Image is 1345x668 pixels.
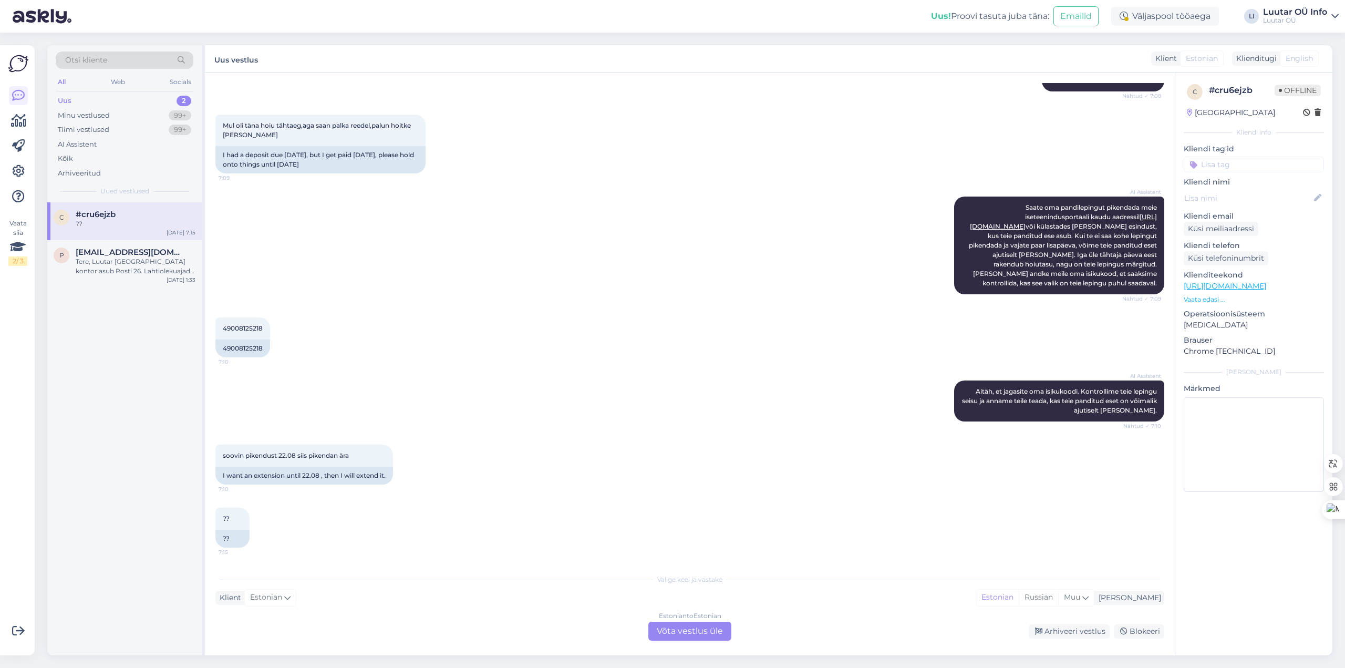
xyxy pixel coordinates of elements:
span: Nähtud ✓ 7:08 [1122,92,1161,100]
div: Estonian to Estonian [659,611,721,621]
p: Operatsioonisüsteem [1184,309,1324,320]
div: I want an extension until 22.08 , then I will extend it. [215,467,393,485]
div: Klient [1151,53,1177,64]
div: 2 [177,96,191,106]
div: Klienditugi [1232,53,1277,64]
div: Klient [215,592,241,603]
span: Nähtud ✓ 7:09 [1122,295,1161,303]
div: Socials [168,75,193,89]
span: 7:15 [219,548,258,556]
div: Tiimi vestlused [58,125,109,135]
div: Arhiveeritud [58,168,101,179]
div: 99+ [169,125,191,135]
button: Emailid [1053,6,1099,26]
span: Estonian [1186,53,1218,64]
span: Offline [1275,85,1321,96]
p: Kliendi email [1184,211,1324,222]
p: [MEDICAL_DATA] [1184,320,1324,331]
div: Russian [1019,590,1058,605]
span: 7:10 [219,485,258,493]
div: Proovi tasuta juba täna: [931,10,1049,23]
div: [DATE] 7:15 [167,229,195,237]
span: AI Assistent [1122,372,1161,380]
span: Otsi kliente [65,55,107,66]
div: Tere, Luutar [GEOGRAPHIC_DATA] kontor asub Posti 26. Lahtiolekuajad on: Esmaspäev-Reede: 09:00-19... [76,257,195,276]
div: Väljaspool tööaega [1111,7,1219,26]
span: pihelgasgenert8@gmail.com [76,248,185,257]
span: English [1286,53,1313,64]
span: Estonian [250,592,282,603]
div: [GEOGRAPHIC_DATA] [1187,107,1275,118]
p: Märkmed [1184,383,1324,394]
b: Uus! [931,11,951,21]
span: 7:09 [219,174,258,182]
span: Mul oli täna hoiu tähtaeg,aga saan palka reedel,palun hoitke [PERSON_NAME] [223,121,412,139]
div: I had a deposit due [DATE], but I get paid [DATE], please hold onto things until [DATE] [215,146,426,173]
div: All [56,75,68,89]
span: AI Assistent [1122,188,1161,196]
div: [PERSON_NAME] [1184,367,1324,377]
div: Võta vestlus üle [648,622,731,641]
span: #cru6ejzb [76,210,116,219]
span: 49008125218 [223,324,263,332]
div: AI Assistent [58,139,97,150]
div: LI [1244,9,1259,24]
p: Chrome [TECHNICAL_ID] [1184,346,1324,357]
p: Kliendi tag'id [1184,143,1324,155]
a: Luutar OÜ InfoLuutar OÜ [1263,8,1339,25]
div: 49008125218 [215,340,270,357]
div: [PERSON_NAME] [1094,592,1161,603]
div: # cru6ejzb [1209,84,1275,97]
div: Vaata siia [8,219,27,266]
div: Luutar OÜ Info [1263,8,1327,16]
a: [URL][DOMAIN_NAME] [1184,281,1266,291]
div: Küsi telefoninumbrit [1184,251,1268,265]
div: Kliendi info [1184,128,1324,137]
span: 7:10 [219,358,258,366]
input: Lisa tag [1184,157,1324,172]
span: c [1193,88,1197,96]
p: Brauser [1184,335,1324,346]
div: Kõik [58,153,73,164]
div: ?? [76,219,195,229]
p: Klienditeekond [1184,270,1324,281]
div: Minu vestlused [58,110,110,121]
div: Valige keel ja vastake [215,575,1164,584]
div: 99+ [169,110,191,121]
div: Web [109,75,127,89]
p: Kliendi telefon [1184,240,1324,251]
div: Küsi meiliaadressi [1184,222,1258,236]
div: [DATE] 1:33 [167,276,195,284]
img: Askly Logo [8,54,28,74]
div: ?? [215,530,250,548]
span: c [59,213,64,221]
p: Vaata edasi ... [1184,295,1324,304]
span: Saate oma pandilepingut pikendada meie iseteenindusportaali kaudu aadressil või külastades [PERSO... [969,203,1158,287]
div: Luutar OÜ [1263,16,1327,25]
span: ?? [223,515,230,522]
span: Aitäh, et jagasite oma isikukoodi. Kontrollime teie lepingu seisu ja anname teile teada, kas teie... [962,387,1158,414]
div: Arhiveeri vestlus [1029,624,1110,639]
span: Muu [1064,592,1080,602]
input: Lisa nimi [1184,192,1312,204]
div: Uus [58,96,71,106]
div: 2 / 3 [8,256,27,266]
div: Blokeeri [1114,624,1164,639]
span: Nähtud ✓ 7:10 [1122,422,1161,430]
span: soovin pikendust 22.08 siis pikendan ära [223,451,349,459]
label: Uus vestlus [214,52,258,66]
div: Estonian [976,590,1019,605]
p: Kliendi nimi [1184,177,1324,188]
span: Uued vestlused [100,187,149,196]
span: p [59,251,64,259]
